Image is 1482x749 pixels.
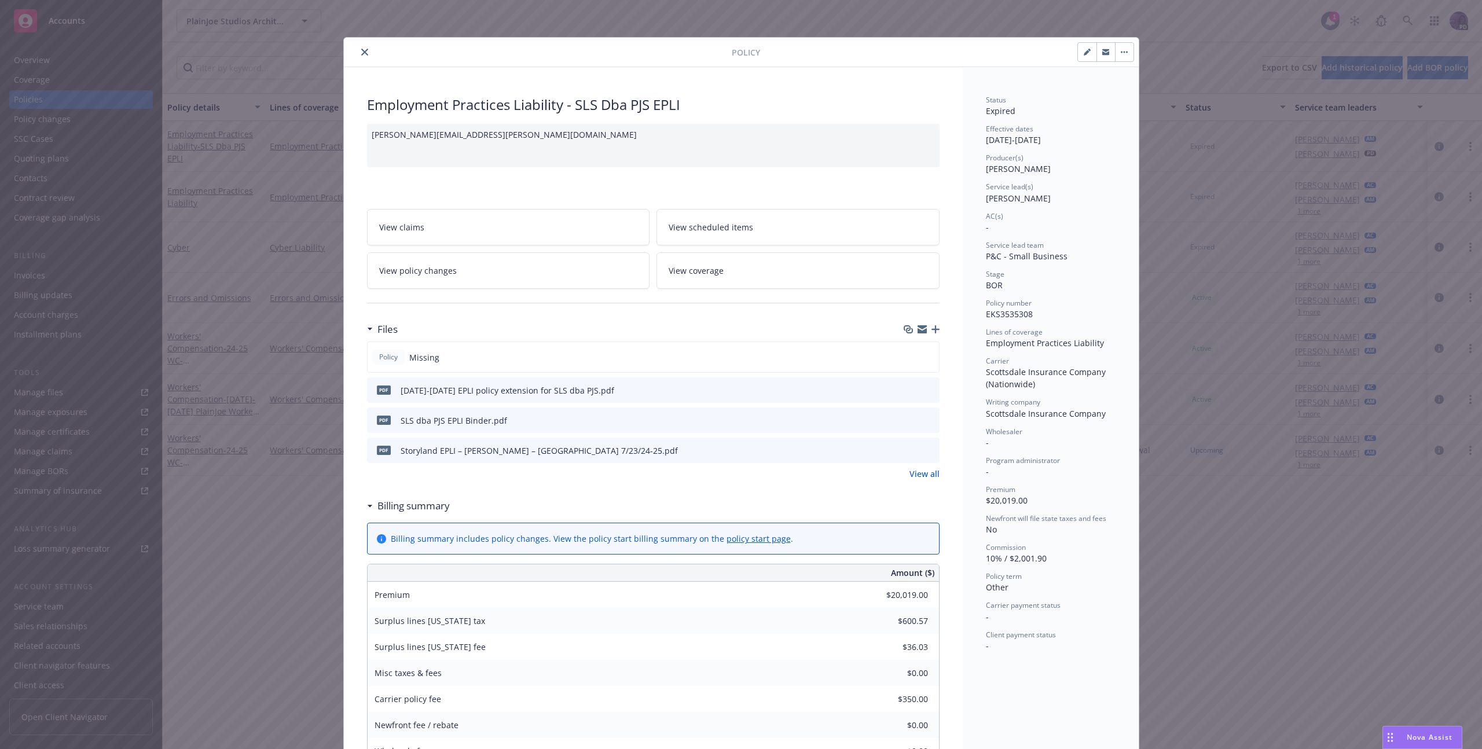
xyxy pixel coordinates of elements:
[986,269,1004,279] span: Stage
[909,468,940,480] a: View all
[367,95,940,115] div: Employment Practices Liability - SLS Dba PJS EPLI
[986,640,989,651] span: -
[986,153,1024,163] span: Producer(s)
[986,337,1104,348] span: Employment Practices Liability
[367,124,940,167] div: [PERSON_NAME][EMAIL_ADDRESS][PERSON_NAME][DOMAIN_NAME]
[986,427,1022,436] span: Wholesaler
[986,182,1033,192] span: Service lead(s)
[906,445,915,457] button: download file
[860,691,935,708] input: 0.00
[391,533,793,545] div: Billing summary includes policy changes. View the policy start billing summary on the .
[375,719,458,730] span: Newfront fee / rebate
[377,446,391,454] span: pdf
[986,327,1043,337] span: Lines of coverage
[906,414,915,427] button: download file
[986,124,1116,146] div: [DATE] - [DATE]
[860,717,935,734] input: 0.00
[375,667,442,678] span: Misc taxes & fees
[367,209,650,245] a: View claims
[986,309,1033,320] span: EKS3535308
[986,193,1051,204] span: [PERSON_NAME]
[986,397,1040,407] span: Writing company
[377,385,391,394] span: pdf
[375,641,486,652] span: Surplus lines [US_STATE] fee
[891,567,934,579] span: Amount ($)
[986,437,989,448] span: -
[401,414,507,427] div: SLS dba PJS EPLI Binder.pdf
[1407,732,1452,742] span: Nova Assist
[375,693,441,704] span: Carrier policy fee
[986,582,1008,593] span: Other
[401,384,614,396] div: [DATE]-[DATE] EPLI policy extension for SLS dba PJS.pdf
[986,95,1006,105] span: Status
[986,163,1051,174] span: [PERSON_NAME]
[375,615,485,626] span: Surplus lines [US_STATE] tax
[986,280,1003,291] span: BOR
[986,240,1044,250] span: Service lead team
[986,222,989,233] span: -
[656,209,940,245] a: View scheduled items
[375,589,410,600] span: Premium
[986,553,1047,564] span: 10% / $2,001.90
[860,586,935,604] input: 0.00
[986,484,1015,494] span: Premium
[669,221,753,233] span: View scheduled items
[401,445,678,457] div: Storyland EPLI – [PERSON_NAME] – [GEOGRAPHIC_DATA] 7/23/24-25.pdf
[986,356,1009,366] span: Carrier
[925,414,935,427] button: preview file
[358,45,372,59] button: close
[379,221,424,233] span: View claims
[377,498,450,513] h3: Billing summary
[860,612,935,630] input: 0.00
[925,384,935,396] button: preview file
[409,351,439,364] span: Missing
[986,611,989,622] span: -
[656,252,940,289] a: View coverage
[986,524,997,535] span: No
[906,384,915,396] button: download file
[986,466,989,477] span: -
[377,416,391,424] span: pdf
[367,322,398,337] div: Files
[986,513,1106,523] span: Newfront will file state taxes and fees
[986,298,1032,308] span: Policy number
[367,252,650,289] a: View policy changes
[669,265,724,277] span: View coverage
[986,105,1015,116] span: Expired
[1383,726,1397,748] div: Drag to move
[986,600,1061,610] span: Carrier payment status
[986,456,1060,465] span: Program administrator
[860,638,935,656] input: 0.00
[986,495,1028,506] span: $20,019.00
[860,664,935,682] input: 0.00
[732,46,760,58] span: Policy
[986,408,1106,419] span: Scottsdale Insurance Company
[379,265,457,277] span: View policy changes
[377,352,400,362] span: Policy
[986,571,1022,581] span: Policy term
[986,366,1108,390] span: Scottsdale Insurance Company (Nationwide)
[1382,726,1462,749] button: Nova Assist
[367,498,450,513] div: Billing summary
[986,251,1068,262] span: P&C - Small Business
[986,124,1033,134] span: Effective dates
[986,542,1026,552] span: Commission
[377,322,398,337] h3: Files
[925,445,935,457] button: preview file
[986,630,1056,640] span: Client payment status
[986,211,1003,221] span: AC(s)
[727,533,791,544] a: policy start page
